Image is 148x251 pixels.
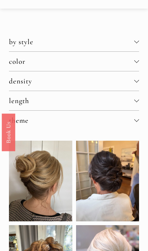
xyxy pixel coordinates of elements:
[9,52,139,71] button: color
[2,113,15,151] a: Book Us
[9,32,139,51] button: by style
[9,96,134,105] span: length
[9,116,134,125] span: theme
[9,37,134,46] span: by style
[9,57,134,66] span: color
[9,111,139,130] button: theme
[9,77,134,86] span: density
[9,91,139,110] button: length
[9,71,139,91] button: density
